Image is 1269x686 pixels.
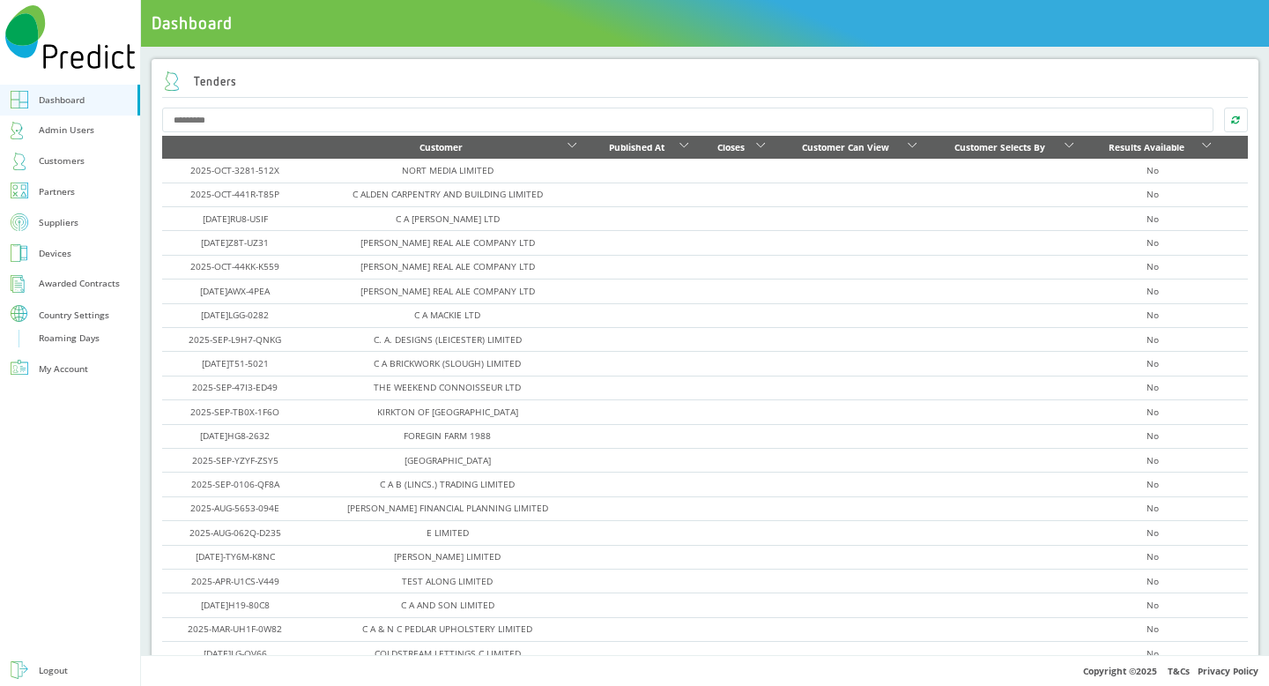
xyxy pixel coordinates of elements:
[39,92,85,108] div: Dashboard
[201,236,269,249] a: [DATE]Z8T-UZ31
[192,381,278,393] a: 2025-SEP-47I3-ED49
[1147,502,1159,514] a: No
[1147,381,1159,393] a: No
[1147,526,1159,539] a: No
[1147,309,1159,321] a: No
[39,153,85,169] div: Customers
[190,164,279,176] a: 2025-OCT-3281-512X
[360,285,535,297] a: [PERSON_NAME] REAL ALE COMPANY LTD
[1147,575,1159,587] a: No
[39,361,88,377] div: My Account
[1147,333,1159,346] a: No
[39,122,94,138] div: Admin Users
[1147,188,1159,200] a: No
[1147,478,1159,490] a: No
[360,236,535,249] a: [PERSON_NAME] REAL ALE COMPANY LTD
[1147,285,1159,297] a: No
[1147,406,1159,418] a: No
[196,550,275,563] a: [DATE]-TY6M-K8NC
[201,599,270,611] a: [DATE]H19-80C8
[190,406,279,418] a: 2025-SEP-TB0X-1F6O
[1147,213,1159,225] a: No
[141,655,1269,686] div: Copyright © 2025
[39,330,100,347] div: Roaming Days
[1168,665,1190,677] a: T&Cs
[39,662,68,679] div: Logout
[401,599,494,611] a: C A AND SON LIMITED
[1147,357,1159,369] a: No
[1147,260,1159,272] a: No
[200,429,270,442] a: [DATE]HG8-2632
[396,213,500,225] a: C A [PERSON_NAME] LTD
[786,139,904,156] div: Customer Can View
[1147,550,1159,563] a: No
[1095,139,1198,156] div: Results Available
[1147,454,1159,466] a: No
[347,502,548,514] a: [PERSON_NAME] FINANCIAL PLANNING LIMITED
[1147,429,1159,442] a: No
[1147,236,1159,249] a: No
[203,213,268,225] a: [DATE]RU8-USIF
[362,623,532,635] a: C A & N C PEDLAR UPHOLSTERY LIMITED
[190,188,279,200] a: 2025-OCT-441R-T85P
[939,139,1061,156] div: Customer Selects By
[39,275,120,292] div: Awarded Contracts
[352,188,543,200] a: C ALDEN CARPENTRY AND BUILDING LIMITED
[204,647,267,660] a: [DATE]LG-QV66
[1147,599,1159,611] a: No
[201,309,269,321] a: [DATE]LGG-0282
[39,214,78,231] div: Suppliers
[402,164,493,176] a: NORT MEDIA LIMITED
[192,454,278,466] a: 2025-SEP-YZYF-ZSY5
[377,406,518,418] a: KIRKTON OF [GEOGRAPHIC_DATA]
[394,550,501,563] a: [PERSON_NAME] LIMITED
[374,333,522,346] a: C. A. DESIGNS (LEICESTER) LIMITED
[374,381,521,393] a: THE WEEKEND CONNOISSEUR LTD
[709,139,753,156] div: Closes
[1147,623,1159,635] a: No
[375,647,521,660] a: COLDSTREAM LETTINGS C LIMITED
[1147,164,1159,176] a: No
[319,139,564,156] div: Customer
[5,5,135,69] img: Predict Mobile
[1147,647,1159,660] a: No
[200,285,270,297] a: [DATE]AWX-4PEA
[404,429,491,442] a: FOREGIN FARM 1988
[189,526,281,539] a: 2025-AUG-062Q-D235
[189,333,281,346] a: 2025-SEP-L9H7-QNKG
[39,245,71,262] div: Devices
[380,478,515,490] a: C A B (LINCS.) TRADING LIMITED
[190,502,279,514] a: 2025-AUG-5653-094E
[597,139,676,156] div: Published At
[162,71,237,91] h2: Tenders
[188,623,282,635] a: 2025-MAR-UH1F-0W82
[402,575,493,587] a: TEST ALONG LIMITED
[39,310,109,319] div: Country Settings
[39,183,75,200] div: Partners
[414,309,480,321] a: C A MACKIE LTD
[1198,665,1258,677] a: Privacy Policy
[191,575,279,587] a: 2025-APR-U1CS-V449
[427,526,469,539] a: E LIMITED
[404,454,491,466] a: [GEOGRAPHIC_DATA]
